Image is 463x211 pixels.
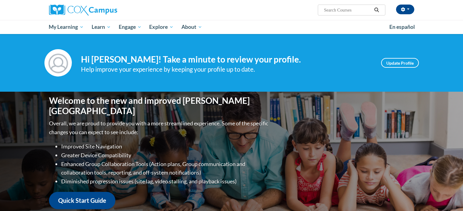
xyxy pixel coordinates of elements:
[49,192,115,209] a: Quick Start Guide
[181,23,202,31] span: About
[92,23,111,31] span: Learn
[119,23,142,31] span: Engage
[149,23,174,31] span: Explore
[61,142,270,151] li: Improved Site Navigation
[49,23,84,31] span: My Learning
[61,177,270,186] li: Diminished progression issues (site lag, video stalling, and playback issues)
[81,54,372,65] h4: Hi [PERSON_NAME]! Take a minute to review your profile.
[40,20,423,34] div: Main menu
[372,6,381,14] button: Search
[44,49,72,77] img: Profile Image
[49,5,165,15] a: Cox Campus
[81,64,372,74] div: Help improve your experience by keeping your profile up to date.
[145,20,177,34] a: Explore
[49,96,270,116] h1: Welcome to the new and improved [PERSON_NAME][GEOGRAPHIC_DATA]
[323,6,372,14] input: Search Courses
[61,151,270,160] li: Greater Device Compatibility
[45,20,88,34] a: My Learning
[49,5,117,15] img: Cox Campus
[88,20,115,34] a: Learn
[115,20,146,34] a: Engage
[439,187,458,206] iframe: Button to launch messaging window
[396,5,414,14] button: Account Settings
[61,160,270,177] li: Enhanced Group Collaboration Tools (Action plans, Group communication and collaboration tools, re...
[49,119,270,137] p: Overall, we are proud to provide you with a more streamlined experience. Some of the specific cha...
[389,24,415,30] span: En español
[381,58,419,68] a: Update Profile
[177,20,206,34] a: About
[385,21,419,33] a: En español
